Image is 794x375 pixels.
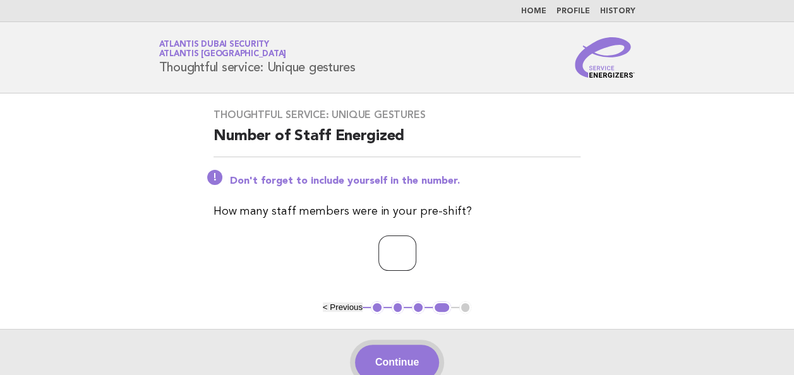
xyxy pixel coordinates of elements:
a: History [600,8,635,15]
a: Profile [556,8,590,15]
span: Atlantis [GEOGRAPHIC_DATA] [159,51,287,59]
img: Service Energizers [575,37,635,78]
h2: Number of Staff Energized [214,126,580,157]
button: 3 [412,301,424,314]
a: Home [521,8,546,15]
p: How many staff members were in your pre-shift? [214,203,580,220]
button: 2 [392,301,404,314]
button: 1 [371,301,383,314]
button: 4 [433,301,451,314]
button: < Previous [323,302,363,312]
h3: Thoughtful service: Unique gestures [214,109,580,121]
a: Atlantis Dubai SecurityAtlantis [GEOGRAPHIC_DATA] [159,40,287,58]
p: Don't forget to include yourself in the number. [230,175,580,187]
h1: Thoughtful service: Unique gestures [159,41,356,74]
